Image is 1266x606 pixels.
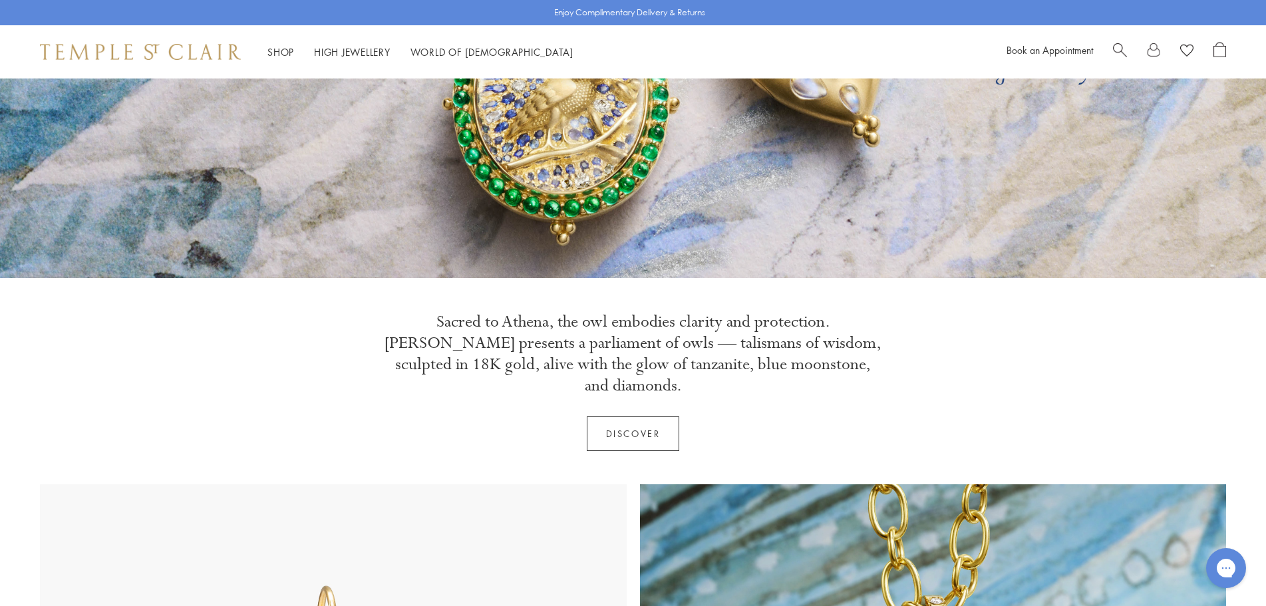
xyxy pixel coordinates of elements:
[40,44,241,60] img: Temple St. Clair
[267,45,294,59] a: ShopShop
[1007,43,1093,57] a: Book an Appointment
[267,44,573,61] nav: Main navigation
[1213,42,1226,62] a: Open Shopping Bag
[587,416,680,451] a: Discover
[384,311,883,396] p: Sacred to Athena, the owl embodies clarity and protection. [PERSON_NAME] presents a parliament of...
[554,6,705,19] p: Enjoy Complimentary Delivery & Returns
[314,45,391,59] a: High JewelleryHigh Jewellery
[1199,543,1253,593] iframe: Gorgias live chat messenger
[410,45,573,59] a: World of [DEMOGRAPHIC_DATA]World of [DEMOGRAPHIC_DATA]
[1180,42,1193,62] a: View Wishlist
[1113,42,1127,62] a: Search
